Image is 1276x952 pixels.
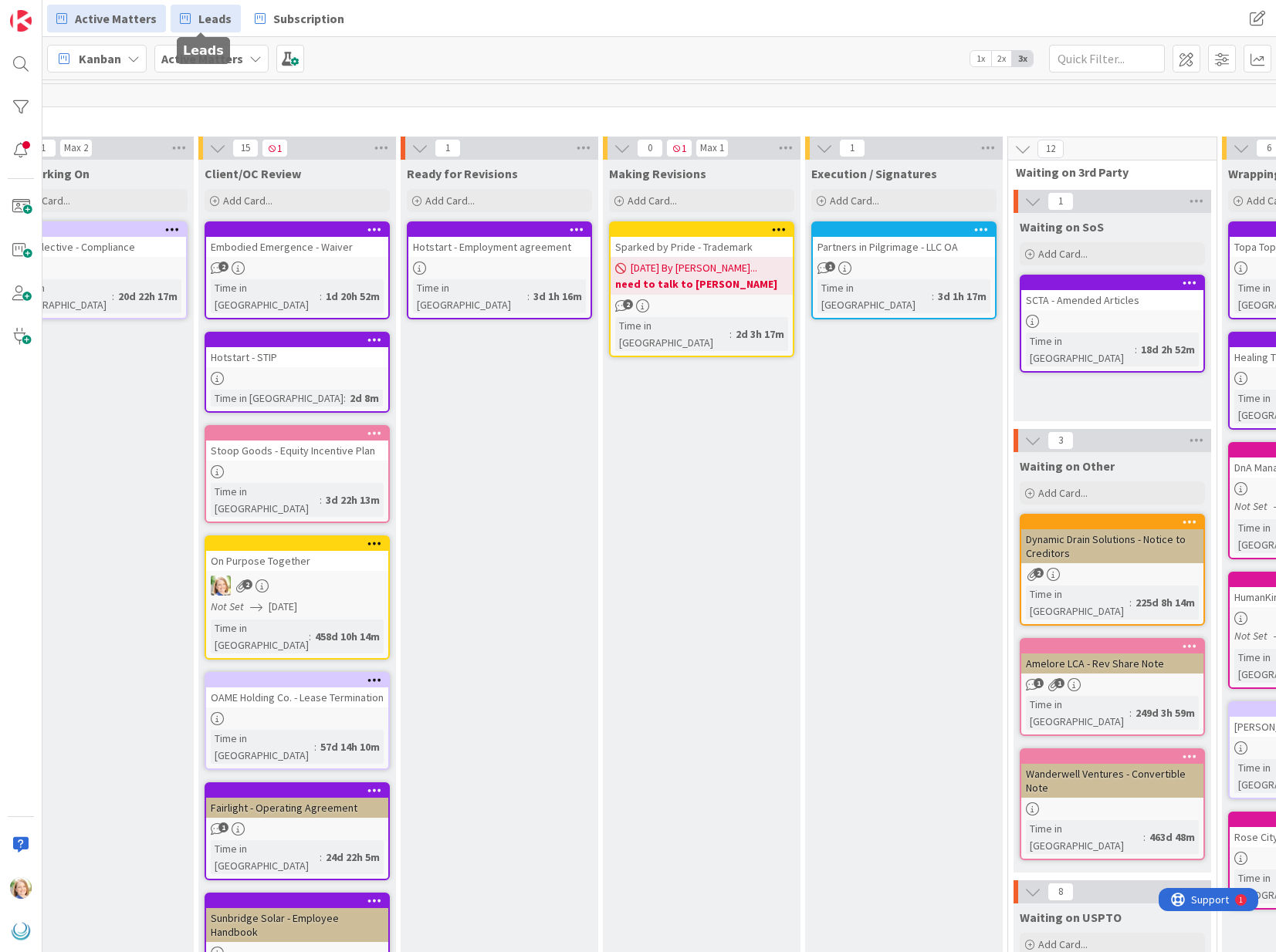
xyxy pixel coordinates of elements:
div: Hotstart - STIP [206,333,388,367]
div: Hotstart - Employment agreement [408,237,591,257]
a: Subscription [245,5,354,32]
span: 3x [1012,51,1033,66]
i: Not Set [1234,629,1268,643]
div: Time in [GEOGRAPHIC_DATA] [1026,820,1143,854]
a: Amelore LCA - Rev Share NoteTime in [GEOGRAPHIC_DATA]:249d 3h 59m [1020,638,1205,736]
span: 1 [1048,192,1074,211]
div: Hotstart - Employment agreement [408,223,591,257]
span: Alix Working On [2,166,90,181]
span: : [112,288,114,305]
span: Execution / Signatures [811,166,937,181]
span: Add Card... [1038,937,1088,951]
span: Waiting on Other [1020,458,1115,474]
div: 2d 3h 17m [732,326,788,343]
a: Dynamic Drain Solutions - Notice to CreditorsTime in [GEOGRAPHIC_DATA]:225d 8h 14m [1020,514,1205,626]
span: Subscription [273,9,344,28]
span: Client/OC Review [205,166,301,181]
a: Wanderwell Ventures - Convertible NoteTime in [GEOGRAPHIC_DATA]:463d 48m [1020,748,1205,860]
div: 463d 48m [1146,829,1199,846]
div: Time in [GEOGRAPHIC_DATA] [8,279,112,313]
div: 57d 14h 10m [316,738,384,755]
span: Add Card... [628,194,677,208]
h5: Leads [183,43,224,58]
div: Time in [GEOGRAPHIC_DATA] [817,279,932,313]
a: Leads [171,5,241,32]
span: : [729,326,732,343]
span: Waiting on SoS [1020,219,1104,235]
a: SCTA - Amended ArticlesTime in [GEOGRAPHIC_DATA]:18d 2h 52m [1020,275,1205,373]
div: Amelore LCA - Rev Share Note [1021,640,1203,673]
div: Max 1 [700,144,724,152]
div: Sparked by Pride - Trademark [611,237,793,257]
div: On Purpose Together [206,537,388,571]
div: OAME Holding Co. - Lease Termination [206,673,388,707]
span: 2 [1034,568,1044,578]
img: AD [211,576,231,596]
div: Time in [GEOGRAPHIC_DATA] [211,390,344,407]
div: Time in [GEOGRAPHIC_DATA] [211,619,309,653]
span: 1 [435,139,461,157]
div: Time in [GEOGRAPHIC_DATA] [211,730,314,764]
div: Amelore LCA - Rev Share Note [1021,653,1203,673]
span: : [344,390,346,407]
div: On Purpose Together [206,551,388,571]
div: Sunbridge Solar - Employee Handbook [206,908,388,942]
a: On Purpose TogetherADNot Set[DATE]Time in [GEOGRAPHIC_DATA]:458d 10h 14m [205,535,390,660]
div: 3d 1h 17m [934,288,990,305]
div: 225d 8h 14m [1132,594,1199,611]
a: Fairlight - Operating AgreementTime in [GEOGRAPHIC_DATA]:24d 22h 5m [205,782,390,880]
div: Fairlight - Operating Agreement [206,784,388,818]
div: 3d 22h 13m [322,491,384,508]
span: Kanban [79,49,121,68]
div: Time in [GEOGRAPHIC_DATA] [211,279,320,313]
span: Add Card... [21,194,70,208]
div: Embodied Emergence - Waiver [206,223,388,257]
div: 1 [80,6,84,19]
span: 1 [1034,678,1044,688]
div: SCTA - Amended Articles [1021,276,1203,310]
span: [DATE] [269,599,297,615]
img: avatar [10,920,32,942]
span: : [1129,704,1132,721]
span: Add Card... [1038,486,1088,500]
div: Sunbridge Solar - Employee Handbook [206,894,388,942]
div: Time in [GEOGRAPHIC_DATA] [1026,586,1129,619]
div: Max 2 [64,144,88,152]
span: Active Matters [75,9,157,28]
a: Partners in Pilgrimage - LLC OATime in [GEOGRAPHIC_DATA]:3d 1h 17m [811,221,997,319]
span: Add Card... [425,194,475,208]
span: 1 [666,139,692,157]
div: 20d 22h 17m [114,288,181,305]
span: : [1135,341,1137,358]
a: Hotstart - STIPTime in [GEOGRAPHIC_DATA]:2d 8m [205,332,390,413]
div: Partners in Pilgrimage - LLC OA [813,223,995,257]
div: 1d 20h 52m [322,288,384,305]
div: Embodied Emergence - Waiver [206,237,388,257]
a: Sparked by Pride - Trademark[DATE] By [PERSON_NAME]...need to talk to [PERSON_NAME]Time in [GEOGR... [609,221,794,357]
span: [DATE] By [PERSON_NAME]... [631,260,757,276]
span: : [314,738,316,755]
span: : [320,288,322,305]
div: Time in [GEOGRAPHIC_DATA] [1026,333,1135,366]
span: Add Card... [1038,247,1088,261]
div: Time in [GEOGRAPHIC_DATA] [413,279,527,313]
span: 2x [991,51,1012,66]
span: 3 [1048,431,1074,450]
div: AD [206,576,388,596]
div: Wanderwell Ventures - Convertible Note [1021,750,1203,798]
span: : [1143,829,1146,846]
div: Sparked by Pride - Trademark [611,223,793,257]
i: Not Set [1234,499,1268,513]
a: Stoop Goods - Equity Incentive PlanTime in [GEOGRAPHIC_DATA]:3d 22h 13m [205,425,390,523]
a: Embodied Emergence - WaiverTime in [GEOGRAPHIC_DATA]:1d 20h 52m [205,221,390,319]
span: Ready for Revisions [407,166,518,181]
span: Support [32,2,70,21]
img: Visit kanbanzone.com [10,10,32,32]
span: : [932,288,934,305]
div: Hotstart - STIP [206,347,388,367]
div: OAME Holding Co. - Lease Termination [206,687,388,707]
div: Time in [GEOGRAPHIC_DATA] [1026,696,1129,730]
span: 1x [970,51,991,66]
div: Time in [GEOGRAPHIC_DATA] [211,840,320,874]
span: 1 [1054,678,1064,688]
